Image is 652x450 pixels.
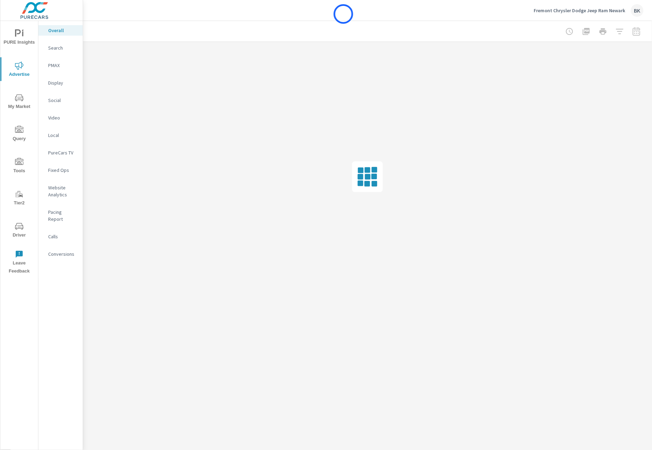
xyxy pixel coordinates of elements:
p: Display [48,79,77,86]
p: Pacing Report [48,209,77,223]
span: Advertise [2,61,36,79]
div: Fixed Ops [38,165,83,175]
div: BK [631,4,644,17]
div: Pacing Report [38,207,83,224]
span: Leave Feedback [2,250,36,275]
span: Tier2 [2,190,36,207]
span: Query [2,126,36,143]
p: Calls [48,233,77,240]
p: Fixed Ops [48,167,77,174]
p: Social [48,97,77,104]
div: Local [38,130,83,140]
p: PureCars TV [48,149,77,156]
div: Calls [38,231,83,242]
div: nav menu [0,21,38,278]
span: Tools [2,158,36,175]
p: Search [48,44,77,51]
div: Search [38,43,83,53]
div: Display [38,78,83,88]
div: Conversions [38,249,83,259]
p: Conversions [48,251,77,257]
p: Local [48,132,77,139]
span: My Market [2,94,36,111]
p: Fremont Chrysler Dodge Jeep Ram Newark [534,7,625,14]
p: Video [48,114,77,121]
span: PURE Insights [2,29,36,46]
div: Video [38,112,83,123]
span: Driver [2,222,36,239]
p: Overall [48,27,77,34]
div: Website Analytics [38,182,83,200]
div: Overall [38,25,83,36]
div: PMAX [38,60,83,71]
p: Website Analytics [48,184,77,198]
p: PMAX [48,62,77,69]
div: PureCars TV [38,147,83,158]
div: Social [38,95,83,106]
